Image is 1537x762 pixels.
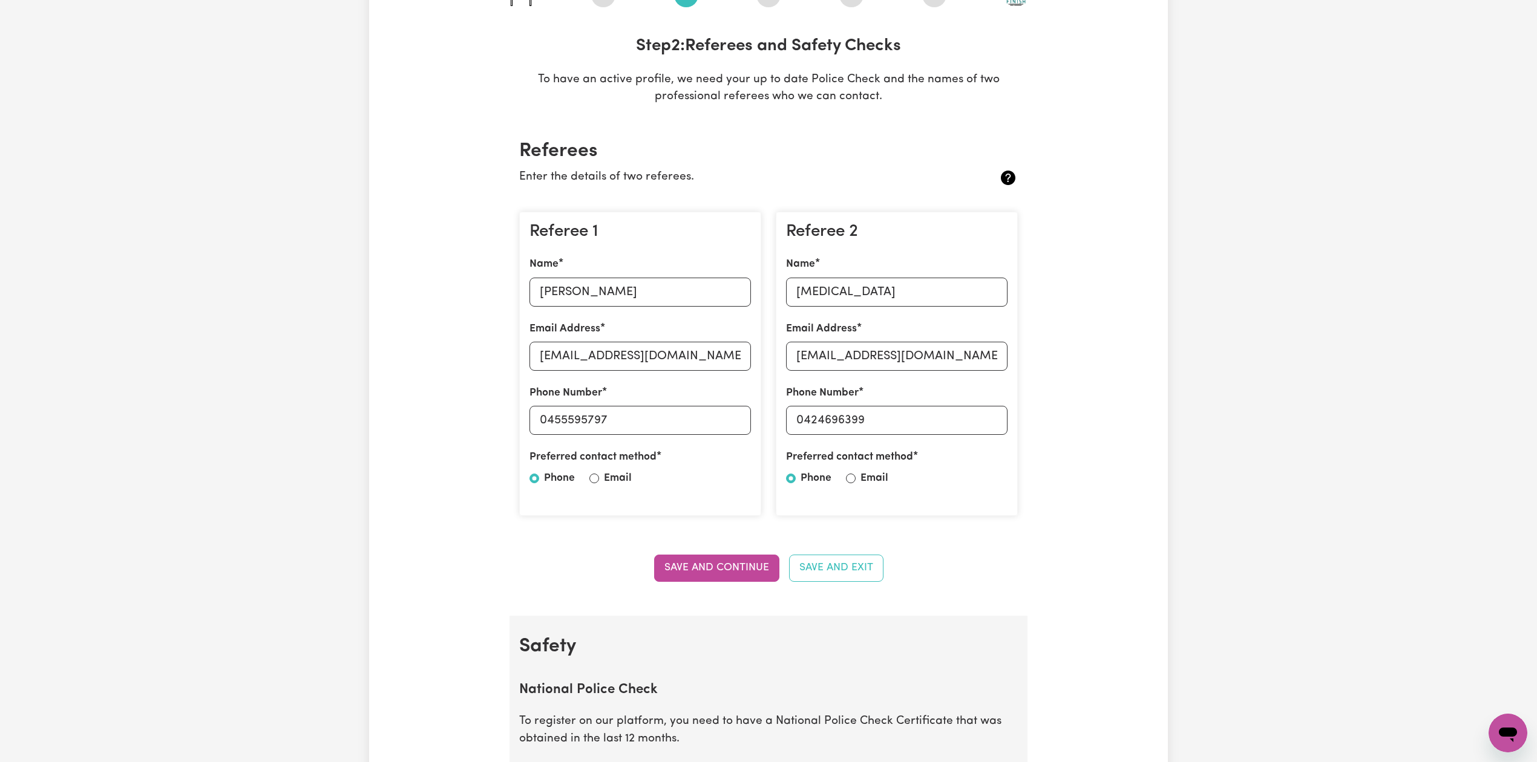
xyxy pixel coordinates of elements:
h2: Referees [519,140,1018,163]
label: Preferred contact method [786,449,913,465]
label: Email Address [786,321,857,337]
h3: Referee 2 [786,222,1008,243]
label: Email Address [529,321,600,337]
h2: National Police Check [519,682,1018,698]
label: Phone [801,471,831,486]
label: Name [529,256,559,272]
iframe: Button to launch messaging window [1489,714,1527,752]
p: To have an active profile, we need your up to date Police Check and the names of two professional... [510,71,1027,106]
label: Name [786,256,815,272]
h3: Referee 1 [529,222,751,243]
p: Enter the details of two referees. [519,169,935,186]
button: Save and Exit [789,555,883,581]
label: Phone Number [786,385,859,401]
h3: Step 2 : Referees and Safety Checks [510,36,1027,57]
button: Save and Continue [654,555,779,581]
label: Phone Number [529,385,602,401]
label: Email [604,471,632,486]
label: Phone [544,471,575,486]
label: Email [860,471,888,486]
h2: Safety [519,635,1018,658]
label: Preferred contact method [529,449,657,465]
p: To register on our platform, you need to have a National Police Check Certificate that was obtain... [519,713,1018,748]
